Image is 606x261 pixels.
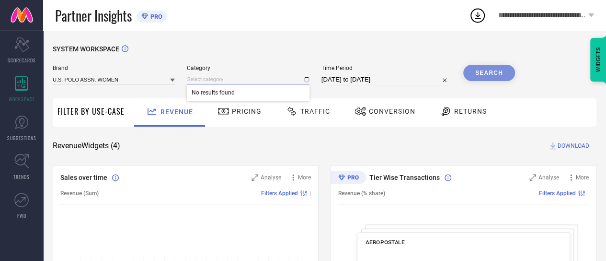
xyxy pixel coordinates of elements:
[321,65,451,71] span: Time Period
[17,212,26,219] span: FWD
[576,174,589,181] span: More
[8,57,36,64] span: SCORECARDS
[369,107,415,115] span: Conversion
[587,190,589,197] span: |
[469,7,486,24] div: Open download list
[529,174,536,181] svg: Zoom
[53,141,120,151] span: Revenue Widgets ( 4 )
[53,65,175,71] span: Brand
[369,174,440,181] span: Tier Wise Transactions
[148,13,162,20] span: PRO
[187,84,309,101] span: No results found
[7,134,36,142] span: SUGGESTIONS
[187,74,309,84] input: Select category
[160,108,193,116] span: Revenue
[53,45,119,53] span: SYSTEM WORKSPACE
[309,190,311,197] span: |
[538,174,559,181] span: Analyse
[9,95,35,103] span: WORKSPACE
[321,74,451,85] input: Select time period
[60,174,107,181] span: Sales over time
[454,107,487,115] span: Returns
[60,190,99,197] span: Revenue (Sum)
[252,174,258,181] svg: Zoom
[57,106,125,117] span: Filter By Use-Case
[539,190,576,197] span: Filters Applied
[366,239,405,246] span: AEROPOSTALE
[232,107,262,115] span: Pricing
[187,65,309,71] span: Category
[298,174,311,181] span: More
[558,141,589,151] span: DOWNLOAD
[338,190,385,197] span: Revenue (% share)
[261,174,281,181] span: Analyse
[261,190,298,197] span: Filters Applied
[331,171,366,186] div: Premium
[55,6,132,25] span: Partner Insights
[13,173,30,180] span: TRENDS
[300,107,330,115] span: Traffic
